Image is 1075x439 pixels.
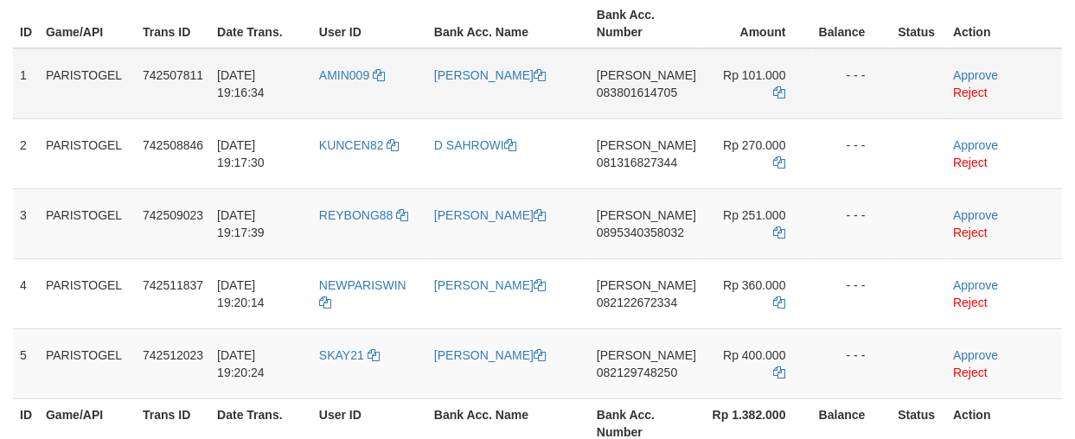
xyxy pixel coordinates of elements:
span: [DATE] 19:20:14 [217,278,265,309]
td: 1 [13,48,39,119]
a: Reject [953,86,988,99]
span: 742507811 [143,68,203,82]
td: PARISTOGEL [39,328,136,398]
a: Copy 251000 to clipboard [774,226,786,239]
td: PARISTOGEL [39,188,136,258]
a: SKAY21 [319,348,380,362]
td: - - - [812,118,892,188]
a: Approve [953,68,998,82]
a: [PERSON_NAME] [434,208,546,222]
a: AMIN009 [319,68,385,82]
a: Reject [953,296,988,309]
span: 742508846 [143,138,203,152]
a: Copy 360000 to clipboard [774,296,786,309]
span: AMIN009 [319,68,369,82]
span: KUNCEN82 [319,138,384,152]
span: SKAY21 [319,348,364,362]
span: [PERSON_NAME] [597,68,696,82]
span: [DATE] 19:17:30 [217,138,265,169]
td: 3 [13,188,39,258]
span: Rp 101.000 [723,68,785,82]
span: Copy 081316827344 to clipboard [597,156,677,169]
span: [PERSON_NAME] [597,208,696,222]
span: NEWPARISWIN [319,278,406,292]
a: NEWPARISWIN [319,278,406,309]
td: - - - [812,258,892,328]
a: Approve [953,348,998,362]
td: - - - [812,328,892,398]
span: Rp 270.000 [723,138,785,152]
td: PARISTOGEL [39,118,136,188]
span: REYBONG88 [319,208,394,222]
td: 4 [13,258,39,328]
a: D SAHROWI [434,138,516,152]
span: 742511837 [143,278,203,292]
span: 742512023 [143,348,203,362]
td: PARISTOGEL [39,258,136,328]
td: - - - [812,48,892,119]
span: [DATE] 19:20:24 [217,348,265,379]
a: [PERSON_NAME] [434,348,546,362]
span: Rp 360.000 [723,278,785,292]
span: [DATE] 19:16:34 [217,68,265,99]
a: Approve [953,278,998,292]
a: KUNCEN82 [319,138,400,152]
td: 5 [13,328,39,398]
span: [DATE] 19:17:39 [217,208,265,239]
a: Copy 101000 to clipboard [774,86,786,99]
td: - - - [812,188,892,258]
a: Reject [953,366,988,379]
a: Copy 270000 to clipboard [774,156,786,169]
a: Approve [953,138,998,152]
span: 742509023 [143,208,203,222]
a: Copy 400000 to clipboard [774,366,786,379]
a: Approve [953,208,998,222]
span: Rp 251.000 [723,208,785,222]
td: PARISTOGEL [39,48,136,119]
a: [PERSON_NAME] [434,278,546,292]
td: 2 [13,118,39,188]
span: [PERSON_NAME] [597,138,696,152]
span: [PERSON_NAME] [597,348,696,362]
span: Copy 082122672334 to clipboard [597,296,677,309]
a: [PERSON_NAME] [434,68,546,82]
span: Rp 400.000 [723,348,785,362]
a: REYBONG88 [319,208,408,222]
span: Copy 0895340358032 to clipboard [597,226,684,239]
a: Reject [953,156,988,169]
a: Reject [953,226,988,239]
span: Copy 082129748250 to clipboard [597,366,677,379]
span: Copy 083801614705 to clipboard [597,86,677,99]
span: [PERSON_NAME] [597,278,696,292]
